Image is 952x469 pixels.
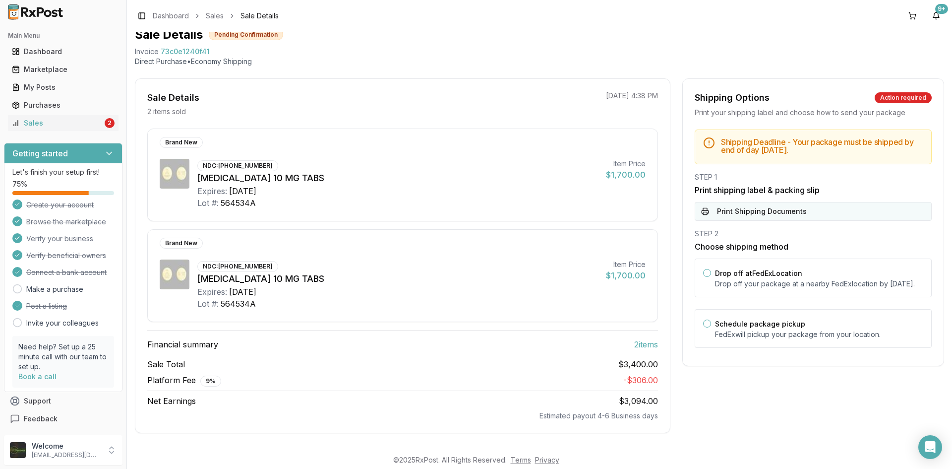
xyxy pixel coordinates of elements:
a: Sales2 [8,114,119,132]
span: Platform Fee [147,374,221,387]
div: Open Intercom Messenger [918,435,942,459]
p: FedEx will pickup your package from your location. [715,330,923,339]
h3: Print shipping label & packing slip [695,184,932,196]
div: Sales [12,118,103,128]
p: 2 items sold [147,107,186,117]
div: Estimated payout 4-6 Business days [147,411,658,421]
div: My Posts [12,82,115,92]
span: Net Earnings [147,395,196,407]
div: 2 [105,118,115,128]
a: My Posts [8,78,119,96]
span: Create your account [26,200,94,210]
span: Post a listing [26,301,67,311]
button: Sales2 [4,115,122,131]
p: [DATE] 4:38 PM [606,91,658,101]
div: Lot #: [197,197,219,209]
label: Schedule package pickup [715,320,805,328]
div: Brand New [160,137,203,148]
div: Lot #: [197,298,219,310]
span: Browse the marketplace [26,217,106,227]
span: 75 % [12,179,27,189]
h3: Choose shipping method [695,241,932,253]
div: Action required [875,92,932,103]
button: Feedback [4,410,122,428]
button: Dashboard [4,44,122,60]
span: Verify your business [26,234,93,244]
span: Sale Details [240,11,279,21]
img: Jardiance 10 MG TABS [160,260,189,289]
a: Dashboard [8,43,119,61]
div: 9 % [200,376,221,387]
h2: Main Menu [8,32,119,40]
a: Sales [206,11,224,21]
div: NDC: [PHONE_NUMBER] [197,160,278,171]
span: 2 item s [634,338,658,350]
nav: breadcrumb [153,11,279,21]
p: Need help? Set up a 25 minute call with our team to set up. [18,342,108,372]
div: Shipping Options [695,91,770,105]
p: Let's finish your setup first! [12,167,114,177]
div: NDC: [PHONE_NUMBER] [197,261,278,272]
img: RxPost Logo [4,4,67,20]
div: Sale Details [147,91,199,105]
div: Purchases [12,100,115,110]
button: Support [4,392,122,410]
span: Feedback [24,414,58,424]
span: Financial summary [147,338,218,350]
a: Terms [511,456,531,464]
div: Invoice [135,47,159,57]
div: Item Price [606,159,646,169]
a: Marketplace [8,61,119,78]
button: My Posts [4,79,122,95]
h5: Shipping Deadline - Your package must be shipped by end of day [DATE] . [721,138,923,154]
div: Print your shipping label and choose how to send your package [695,108,932,118]
button: 9+ [928,8,944,24]
div: Marketplace [12,65,115,74]
p: [EMAIL_ADDRESS][DOMAIN_NAME] [32,451,101,459]
h1: Sale Details [135,27,203,43]
p: Direct Purchase • Economy Shipping [135,57,944,67]
div: Expires: [197,286,227,298]
button: Print Shipping Documents [695,202,932,221]
span: - $306.00 [623,375,658,385]
img: User avatar [10,442,26,458]
div: [MEDICAL_DATA] 10 MG TABS [197,171,598,185]
div: 564534A [221,298,256,310]
span: Sale Total [147,358,185,370]
div: 564534A [221,197,256,209]
span: Connect a bank account [26,268,107,277]
span: $3,094.00 [619,396,658,406]
p: Drop off your package at a nearby FedEx location by [DATE] . [715,279,923,289]
div: Brand New [160,238,203,249]
div: Expires: [197,185,227,197]
a: Privacy [535,456,559,464]
div: [MEDICAL_DATA] 10 MG TABS [197,272,598,286]
div: Dashboard [12,47,115,57]
a: Purchases [8,96,119,114]
div: [DATE] [229,286,256,298]
img: Jardiance 10 MG TABS [160,159,189,189]
label: Drop off at FedEx Location [715,269,802,277]
button: Purchases [4,97,122,113]
h3: Getting started [12,147,68,159]
span: $3,400.00 [618,358,658,370]
div: $1,700.00 [606,269,646,281]
div: STEP 2 [695,229,932,239]
a: Dashboard [153,11,189,21]
p: Welcome [32,441,101,451]
div: STEP 1 [695,172,932,182]
button: Marketplace [4,62,122,77]
div: Pending Confirmation [209,29,283,40]
span: Verify beneficial owners [26,251,106,261]
div: [DATE] [229,185,256,197]
div: $1,700.00 [606,169,646,181]
a: Book a call [18,372,57,381]
a: Invite your colleagues [26,318,99,328]
div: Item Price [606,260,646,269]
div: 9+ [935,4,948,14]
span: 73c0e1240f41 [161,47,210,57]
a: Make a purchase [26,284,83,294]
